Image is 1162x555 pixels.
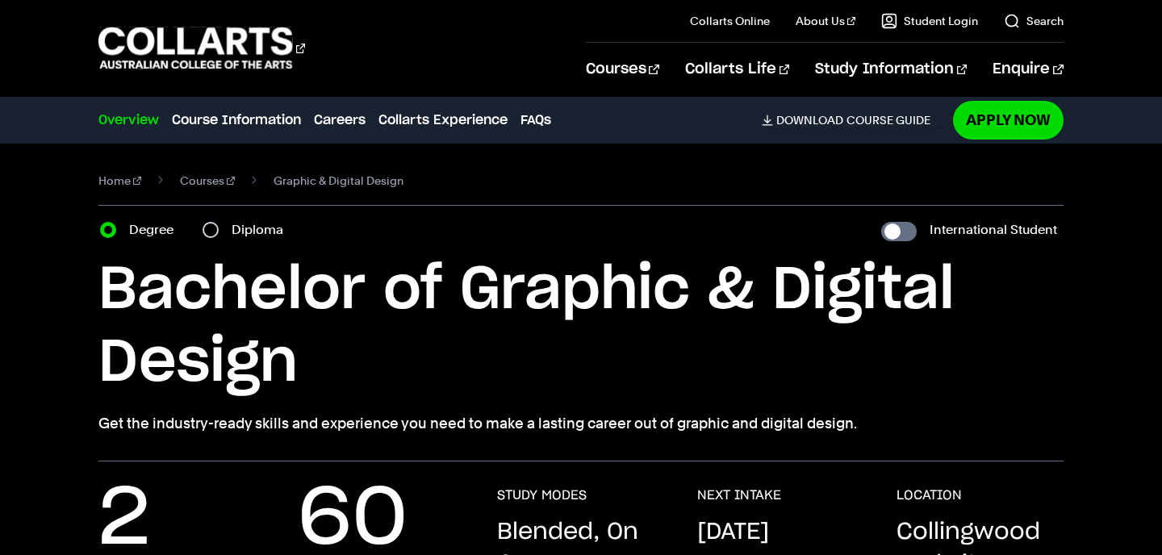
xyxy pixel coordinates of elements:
span: Graphic & Digital Design [274,169,403,192]
a: Student Login [881,13,978,29]
a: Course Information [172,111,301,130]
label: International Student [930,219,1057,241]
h3: LOCATION [897,487,962,503]
h3: NEXT INTAKE [697,487,781,503]
a: Study Information [815,43,967,96]
div: Go to homepage [98,25,305,71]
a: Courses [180,169,235,192]
a: Enquire [993,43,1063,96]
a: Collarts Online [690,13,770,29]
a: Search [1004,13,1064,29]
a: Apply Now [953,101,1064,139]
a: FAQs [520,111,551,130]
a: Courses [586,43,659,96]
h3: STUDY MODES [497,487,587,503]
a: Collarts Experience [378,111,508,130]
p: 2 [98,487,150,552]
h1: Bachelor of Graphic & Digital Design [98,254,1063,399]
p: 60 [298,487,408,552]
a: Careers [314,111,366,130]
a: Home [98,169,141,192]
a: Collarts Life [685,43,789,96]
a: DownloadCourse Guide [762,113,943,127]
p: Get the industry-ready skills and experience you need to make a lasting career out of graphic and... [98,412,1063,435]
label: Degree [129,219,183,241]
span: Download [776,113,843,127]
label: Diploma [232,219,293,241]
a: Overview [98,111,159,130]
a: About Us [796,13,855,29]
p: [DATE] [697,516,769,549]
